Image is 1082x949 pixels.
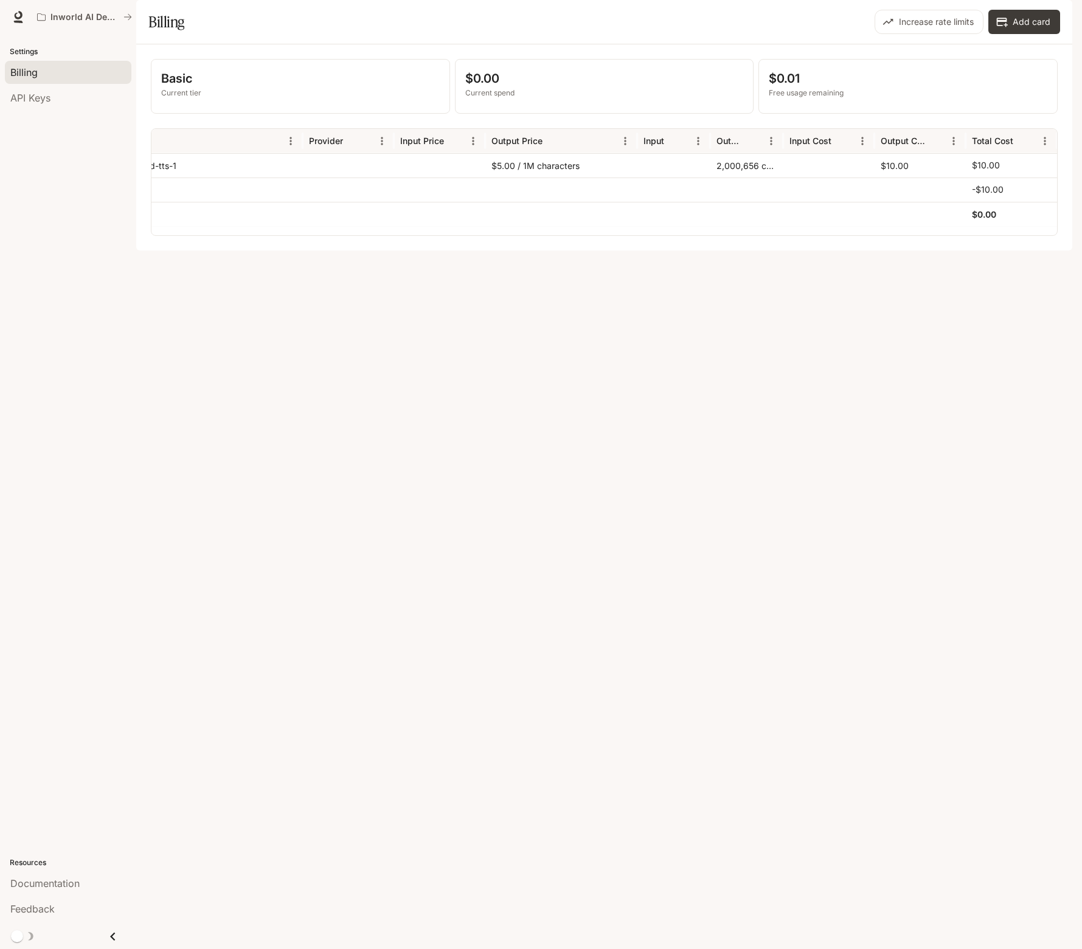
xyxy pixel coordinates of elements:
[972,136,1013,146] div: Total Cost
[1036,132,1054,150] button: Menu
[153,132,172,150] button: Sort
[491,136,543,146] div: Output Price
[465,88,744,98] p: Current spend
[875,10,983,34] button: Increase rate limits
[465,69,744,88] p: $0.00
[762,132,780,150] button: Menu
[309,136,343,146] div: Provider
[616,132,634,150] button: Menu
[716,136,743,146] div: Output
[926,132,945,150] button: Sort
[769,88,1047,98] p: Free usage remaining
[282,132,300,150] button: Menu
[972,184,1004,196] p: -$10.00
[945,132,963,150] button: Menu
[464,132,482,150] button: Menu
[1014,132,1033,150] button: Sort
[689,132,707,150] button: Menu
[643,136,664,146] div: Input
[972,159,1000,171] p: $10.00
[665,132,684,150] button: Sort
[485,153,637,178] div: $5.00 / 1M characters
[32,5,137,29] button: All workspaces
[161,69,440,88] p: Basic
[833,132,851,150] button: Sort
[445,132,463,150] button: Sort
[120,153,303,178] div: inworld-tts-1
[853,132,872,150] button: Menu
[881,136,925,146] div: Output Cost
[875,153,966,178] div: $10.00
[161,88,440,98] p: Current tier
[544,132,562,150] button: Sort
[710,153,783,178] div: 2,000,656 characters
[373,132,391,150] button: Menu
[789,136,831,146] div: Input Cost
[400,136,444,146] div: Input Price
[769,69,1047,88] p: $0.01
[988,10,1060,34] button: Add card
[344,132,362,150] button: Sort
[148,10,184,34] h1: Billing
[50,12,119,22] p: Inworld AI Demos
[972,209,996,221] h6: $0.00
[744,132,762,150] button: Sort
